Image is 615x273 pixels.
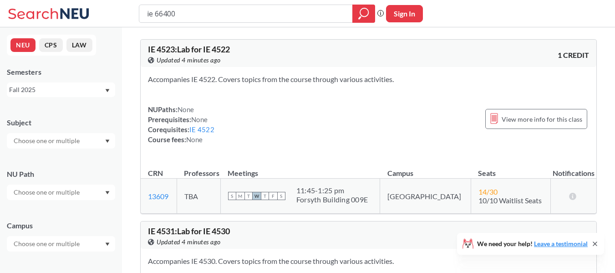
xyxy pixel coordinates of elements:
svg: Dropdown arrow [105,191,110,195]
span: View more info for this class [502,113,582,125]
button: LAW [66,38,92,52]
div: Dropdown arrow [7,185,115,200]
a: Leave a testimonial [534,240,588,247]
button: Sign In [386,5,423,22]
th: Professors [177,159,220,179]
a: IE 4522 [189,125,214,134]
div: Dropdown arrow [7,236,115,252]
input: Choose one or multiple [9,135,86,146]
span: We need your help! [477,241,588,247]
div: 11:45 - 1:25 pm [296,186,368,195]
span: T [261,192,269,200]
section: Accompanies IE 4530. Covers topics from the course through various activities. [148,256,589,266]
input: Choose one or multiple [9,187,86,198]
input: Class, professor, course number, "phrase" [146,6,346,21]
section: Accompanies IE 4522. Covers topics from the course through various activities. [148,74,589,84]
svg: Dropdown arrow [105,89,110,93]
td: TBA [177,179,220,214]
div: NUPaths: Prerequisites: Corequisites: Course fees: [148,104,214,144]
span: 14 / 30 [478,187,498,196]
span: 1 CREDIT [558,50,589,60]
svg: Dropdown arrow [105,139,110,143]
span: F [269,192,277,200]
div: Forsyth Building 009E [296,195,368,204]
span: Updated 4 minutes ago [157,237,221,247]
div: Dropdown arrow [7,133,115,149]
span: W [253,192,261,200]
div: magnifying glass [352,5,375,23]
button: NEU [10,38,36,52]
span: S [277,192,285,200]
button: CPS [39,38,63,52]
span: 1 CREDIT [558,232,589,242]
span: T [244,192,253,200]
span: M [236,192,244,200]
a: 13609 [148,192,168,201]
div: Fall 2025 [9,85,104,95]
div: NU Path [7,169,115,179]
span: None [186,135,203,144]
div: CRN [148,168,163,178]
span: IE 4531 : Lab for IE 4530 [148,226,230,236]
td: [GEOGRAPHIC_DATA] [380,179,471,214]
span: IE 4523 : Lab for IE 4522 [148,44,230,54]
span: None [191,115,208,124]
span: Updated 4 minutes ago [157,55,221,65]
svg: magnifying glass [358,7,369,20]
input: Choose one or multiple [9,238,86,249]
th: Meetings [220,159,380,179]
span: None [178,105,194,113]
div: Subject [7,118,115,128]
div: Campus [7,221,115,231]
span: 10/10 Waitlist Seats [478,196,542,205]
th: Notifications [551,159,596,179]
span: S [228,192,236,200]
th: Seats [471,159,551,179]
th: Campus [380,159,471,179]
svg: Dropdown arrow [105,242,110,246]
div: Fall 2025Dropdown arrow [7,82,115,97]
div: Semesters [7,67,115,77]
